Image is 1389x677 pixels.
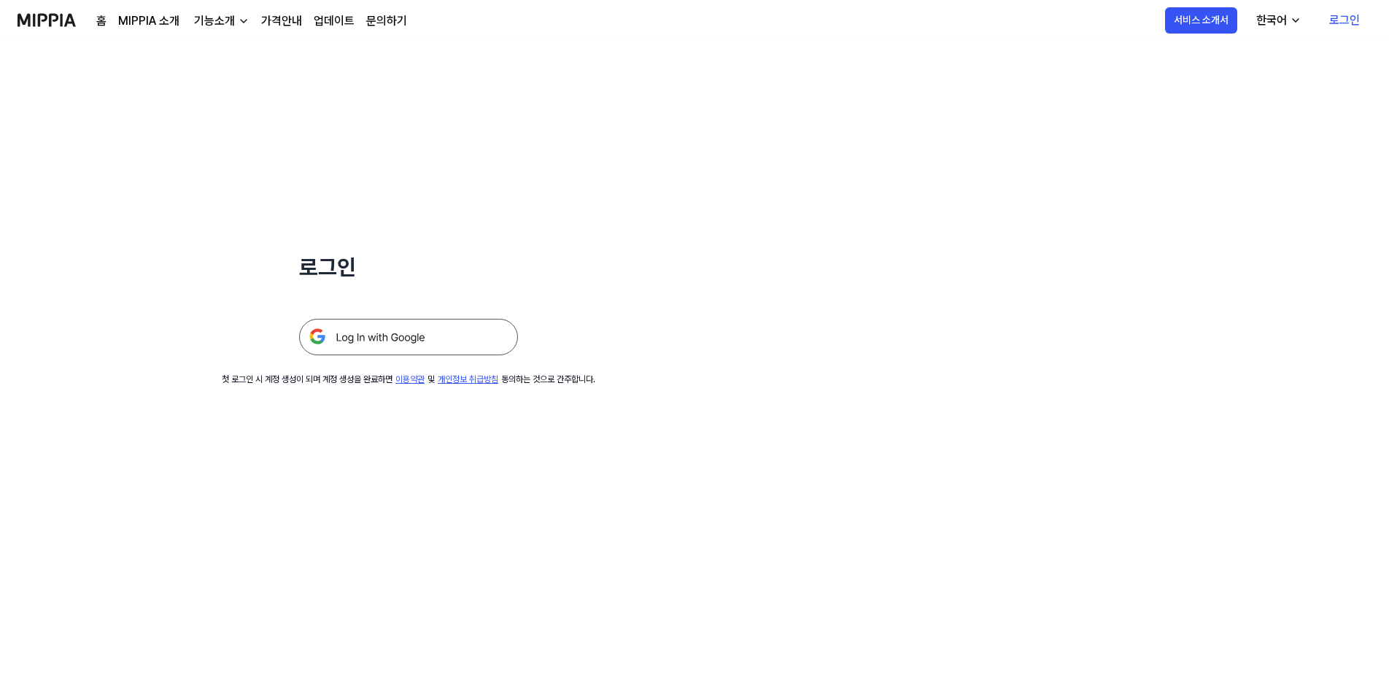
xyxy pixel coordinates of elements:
[96,12,107,30] a: 홈
[1253,12,1290,29] div: 한국어
[238,15,249,27] img: down
[366,12,407,30] a: 문의하기
[191,12,249,30] button: 기능소개
[299,319,518,355] img: 구글 로그인 버튼
[191,12,238,30] div: 기능소개
[118,12,179,30] a: MIPPIA 소개
[395,374,425,384] a: 이용약관
[1245,6,1310,35] button: 한국어
[222,373,595,386] div: 첫 로그인 시 계정 생성이 되며 계정 생성을 완료하면 및 동의하는 것으로 간주합니다.
[438,374,498,384] a: 개인정보 취급방침
[299,251,518,284] h1: 로그인
[314,12,355,30] a: 업데이트
[1165,7,1237,34] button: 서비스 소개서
[261,12,302,30] a: 가격안내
